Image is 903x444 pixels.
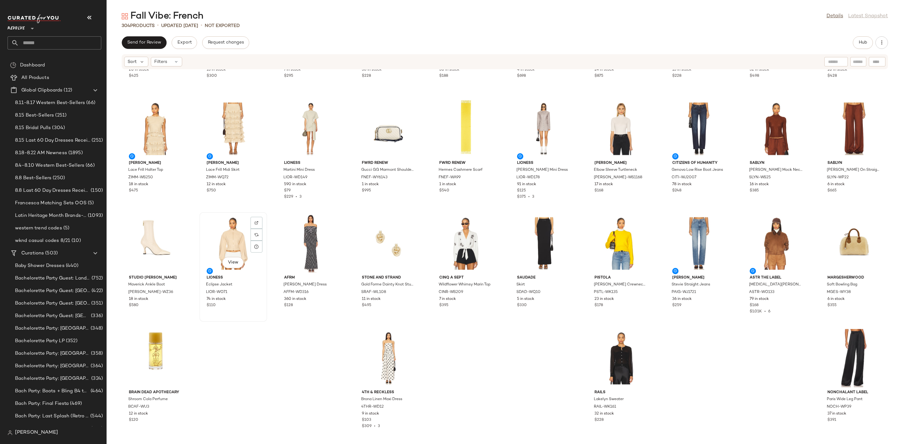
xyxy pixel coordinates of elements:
span: Brona Linen Maxi Dress [361,397,402,402]
span: Citizens of Humanity [672,160,726,166]
span: STONE AND STRAND [362,275,415,281]
span: Gold Forme Dainty Knot Stud Earrings [361,282,415,288]
span: 4th & Reckless [362,390,415,395]
span: All Products [21,74,49,81]
span: 13 in stock [672,67,691,73]
span: 7 in stock [284,67,301,73]
span: $228 [362,73,371,79]
span: (352) [65,337,77,345]
img: LIOR-WD149_V1.jpg [279,100,342,158]
span: [PERSON_NAME] Crewneck Sweater [594,282,647,288]
img: SLYN-WS25_V1.jpg [745,100,808,158]
span: $248 [672,188,681,194]
span: (10) [70,237,81,244]
span: 360 in stock [284,296,306,302]
span: MGES-WY38 [827,290,851,295]
span: (1093) [87,212,103,219]
span: $475 [129,188,138,194]
span: Hub [858,40,867,45]
span: View [228,260,238,265]
span: (304) [51,124,65,132]
span: 5 in stock [517,296,534,302]
span: (752) [90,275,103,282]
span: Send for Review [127,40,161,45]
span: SABLYN [750,160,803,166]
span: Genova Low Rise Boot Jeans [672,167,723,173]
img: SRAF-WL108_V1.jpg [357,214,420,273]
span: 8.4-8.10 Western Best-Sellers [15,162,84,169]
span: $168 [750,303,758,308]
span: 91 in stock [517,182,536,187]
img: SLYN-WP22_V1.jpg [822,100,886,158]
span: $228 [594,417,604,423]
span: $79 [284,188,291,194]
span: 8.8 Best-Sellers [15,175,51,182]
span: 16 in stock [750,182,769,187]
span: Hermes Cashmere Scarf [439,167,483,173]
span: [PERSON_NAME] [672,275,726,281]
span: Dashboard [20,62,45,69]
img: BCAF-WU3_V1.jpg [124,329,187,387]
span: $665 [827,188,837,194]
span: 74 in stock [207,296,226,302]
span: Request changes [208,40,244,45]
span: 18 in stock [129,182,148,187]
span: LIONESS [517,160,570,166]
span: (12) [62,87,72,94]
img: FNEF-WA99_V1.jpg [434,100,498,158]
span: • [157,22,159,29]
span: CINR-WS209 [439,290,463,295]
span: Bach Party: Final Fiesta [15,400,69,407]
span: LIONESS [207,275,260,281]
span: LIONESS [284,160,337,166]
span: 1 in stock [439,182,456,187]
span: $259 [672,303,681,308]
img: SDAD-WQ10_V1.jpg [512,214,575,273]
span: Global Clipboards [21,87,62,94]
span: Bach Party: Last Splash (Retro [GEOGRAPHIC_DATA]) [15,413,89,420]
span: [PERSON_NAME] Mock Neck Top [749,167,802,173]
span: Brain Dead Apothecary [129,390,182,395]
span: Saudade [517,275,570,281]
span: 6 [768,310,770,314]
span: $125 [517,188,526,194]
span: Bachelorette Party Guest: [GEOGRAPHIC_DATA] [15,300,90,307]
span: Paris Wide Leg Pant [827,397,863,402]
span: MARGESHERWOOD [827,275,881,281]
span: 18 in stock [129,296,148,302]
img: 4THR-WD12_V1.jpg [357,329,420,387]
span: 23 in stock [594,296,614,302]
span: wknd casual codes 8/21 [15,237,70,244]
span: NOCH-WP39 [827,404,851,410]
span: $110 [207,303,216,308]
span: (5) [62,225,69,232]
span: $385 [750,188,759,194]
img: ASTR-WO133_V1.jpg [745,214,808,273]
span: Eclipse Jacket [206,282,232,288]
span: 37 in stock [827,411,846,417]
span: [PERSON_NAME] [129,160,182,166]
span: Lace Frill Halter Top [128,167,163,173]
span: CITI-WJ2007 [672,175,696,180]
span: Rails [594,390,648,395]
a: Details [826,13,843,20]
span: 12 in stock [207,182,226,187]
span: [MEDICAL_DATA][PERSON_NAME] [749,282,802,288]
span: BCAF-WU3 [128,404,149,410]
span: • [526,195,532,199]
span: 3 [378,424,380,428]
img: svg%3e [255,221,258,225]
span: Martini Mini Dress [283,167,315,173]
span: (364) [89,363,103,370]
span: $428 [827,73,837,79]
span: (251) [90,137,103,144]
img: CINR-WS209_V1.jpg [434,214,498,273]
span: PSTL-WK135 [594,290,618,295]
span: 78 in stock [672,182,692,187]
span: RAIL-WK161 [594,404,616,410]
span: Bachelorette Party Guest: [GEOGRAPHIC_DATA] [15,287,90,295]
span: Skirt [516,282,525,288]
span: Wildflower Whimsy Marin Top [439,282,490,288]
span: 8.11-8.17 Western Best-Sellers [15,99,85,107]
span: [PERSON_NAME] [207,160,260,166]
